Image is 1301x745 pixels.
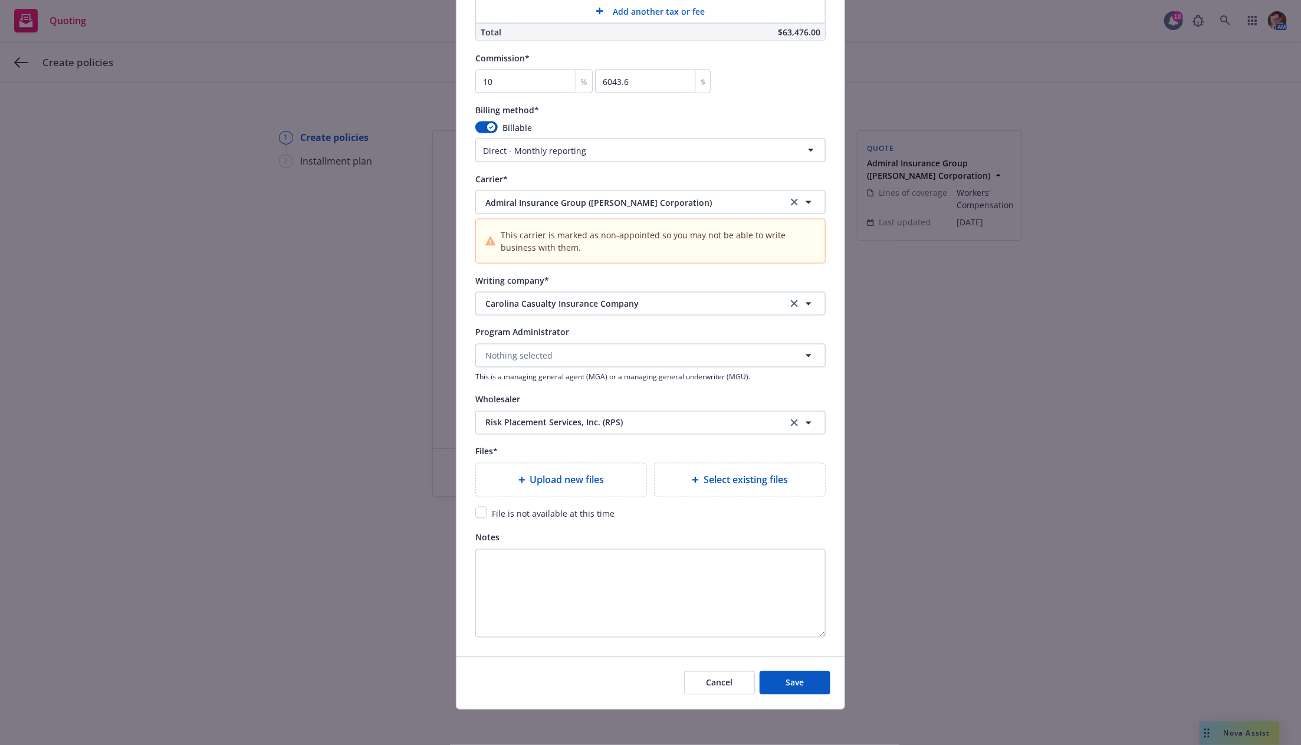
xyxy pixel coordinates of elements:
span: Writing company* [475,275,549,286]
span: Nothing selected [485,350,553,362]
span: Risk Placement Services, Inc. (RPS) [485,416,770,429]
button: Carolina Casualty Insurance Companyclear selection [475,292,826,316]
span: Carrier* [475,173,508,185]
span: Notes [475,532,500,543]
span: File is not available at this time [492,508,615,520]
span: Total [481,27,501,38]
span: Upload new files [530,473,604,487]
button: Save [760,671,830,695]
div: Upload new files [475,463,647,497]
span: % [580,76,587,88]
button: Cancel [684,671,755,695]
span: Program Administrator [475,327,569,338]
div: Billable [475,122,826,134]
span: $ [701,76,705,88]
span: This carrier is marked as non-appointed so you may not be able to write business with them. [501,229,816,254]
span: Carolina Casualty Insurance Company [485,298,770,310]
a: clear selection [787,297,801,311]
div: Select existing files [654,463,826,497]
button: Risk Placement Services, Inc. (RPS)clear selection [475,411,826,435]
span: Add another tax or fee [613,5,705,18]
span: Admiral Insurance Group ([PERSON_NAME] Corporation) [485,196,770,209]
span: $63,476.00 [778,27,820,38]
button: Nothing selected [475,344,826,367]
span: Save [786,677,804,688]
span: Select existing files [704,473,788,487]
a: clear selection [787,416,801,430]
a: clear selection [787,195,801,209]
button: Admiral Insurance Group ([PERSON_NAME] Corporation)clear selection [475,191,826,214]
span: Billing method* [475,104,539,116]
span: Commission* [475,52,530,64]
span: Wholesaler [475,394,520,405]
span: Cancel [707,677,733,688]
span: This is a managing general agent (MGA) or a managing general underwriter (MGU). [475,372,826,382]
span: Files* [475,446,498,457]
